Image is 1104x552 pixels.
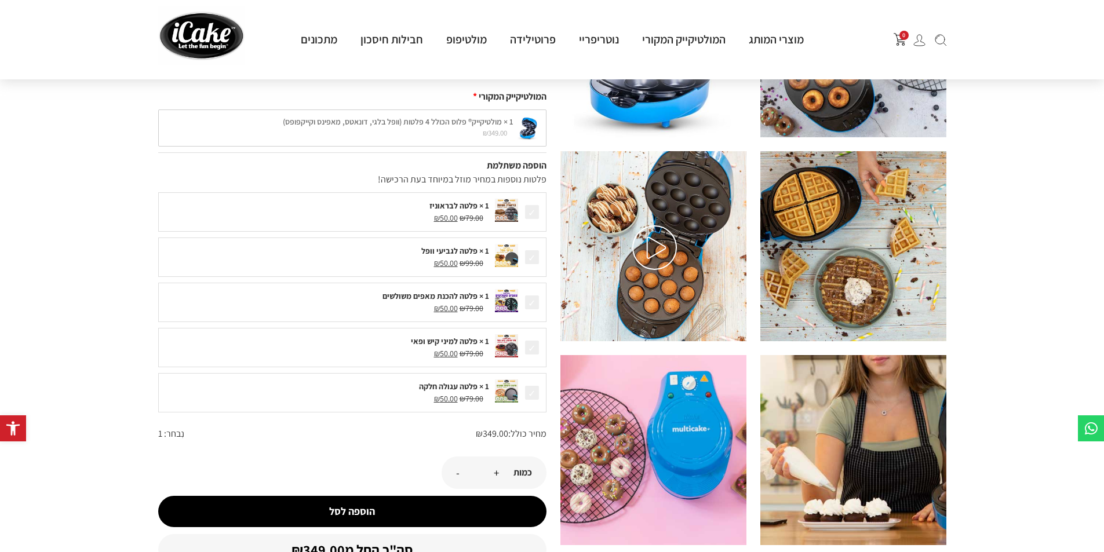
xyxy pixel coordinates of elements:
img: %D7%9E%D7%95%D7%9C%D7%9C%D7%98%D7%99%D7%A7%D7%99%D7%99%D7%A7_%D7%92%D7%93%D7%95%D7%9C_38_of_116.jpg [560,355,746,545]
span: 50.00 [434,258,458,268]
span: ₪ [476,427,483,440]
img: %D7%9E%D7%95%D7%9C%D7%9C%D7%98%D7%99%D7%A7%D7%99%D7%99%D7%A7_%D7%92%D7%93%D7%95%D7%9C_28_of_116.jpg [760,355,946,545]
a: מוצרי המותג [737,32,815,47]
img: shopping-cart.png [894,33,906,46]
a: נוטריפריי [567,32,631,47]
span: 349.00 [476,427,508,440]
span: 50.00 [434,213,458,223]
span: ₪ [460,213,465,223]
div: מחיר כולל: [184,427,546,441]
input: כמות המוצר [460,466,493,477]
span: 99.00 [460,258,483,268]
div: המולטיקייק המקורי [158,90,546,104]
span: 50.00 [434,303,458,313]
a: מתכונים [289,32,349,47]
span: ₪ [434,303,440,313]
button: + [494,466,499,480]
span: 79.00 [460,393,483,404]
span: ₪ [434,393,440,404]
span: נִבחר: [164,427,184,440]
span: 50.00 [434,393,458,404]
a: המולטיקייק המקורי [631,32,737,47]
a: פרוטילידה [498,32,567,47]
span: ₪ [434,213,440,223]
div: הוספה משתלמת [158,159,546,173]
span: 79.00 [460,213,483,223]
a: חבילות חיסכון [349,32,435,47]
span: 1 [158,427,162,440]
span: ₪ [434,258,440,268]
div: 1 × פלטה להכנת מאפים משולשים [165,290,489,302]
span: 50.00 [434,348,458,359]
div: 1 × פלטה עגולה חלקה [165,381,489,393]
span: 79.00 [460,348,483,359]
span: 0 [899,31,909,40]
span: ₪ [460,303,465,313]
a: מולטיפופ [435,32,498,47]
span: ₪ [460,393,465,404]
img: play-white.svg [632,225,677,270]
button: הוספה לסל [158,496,546,527]
span: ₪ [434,348,440,359]
span: ₪ [460,258,465,268]
div: 1 × פלטה למיני קיש ופאי [165,335,489,348]
button: - [456,466,460,480]
img: %D7%9E%D7%95%D7%9C%D7%9C%D7%98%D7%99%D7%A7%D7%99%D7%99%D7%A7_%D7%92%D7%93%D7%95%D7%9C_59_of_116.jpg [760,151,946,341]
span: 79.00 [460,303,483,313]
div: 1 × פלטה לבראוניז [165,200,489,212]
img: %D7%9E%D7%95%D7%9C%D7%9C%D7%98%D7%99%D7%A7%D7%99%D7%99%D7%A7_%D7%92%D7%93%D7%95%D7%9C_66_of_116.jpg [560,151,746,341]
div: פלטות נוספות במחיר מוזל במיוחד בעת הרכישה! [158,173,546,187]
span: ₪ [460,348,465,359]
div: 1 × פלטה לגביעי וופל [165,245,489,257]
button: פתח עגלת קניות צדדית [894,33,906,46]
